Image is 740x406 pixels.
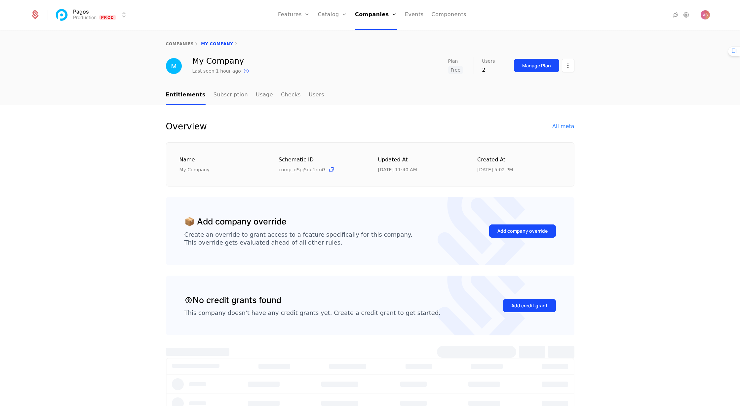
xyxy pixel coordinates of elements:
button: Select action [562,59,574,72]
button: Open user button [701,10,710,19]
img: My Company [166,58,182,74]
a: Usage [256,85,273,105]
div: All meta [552,122,574,130]
a: companies [166,42,194,46]
button: Manage Plan [514,59,559,72]
button: Add company override [489,224,556,238]
a: Users [309,85,324,105]
div: 10/7/25, 11:40 AM [378,166,417,173]
img: Andy Barker [701,10,710,19]
ul: Choose Sub Page [166,85,324,105]
span: Pagos [73,9,89,14]
button: Add credit grant [503,299,556,312]
nav: Main [166,85,574,105]
a: Integrations [672,11,680,19]
div: My Company [179,166,263,173]
div: My Company [192,57,250,65]
div: 2 [482,66,495,74]
div: Add company override [497,228,548,234]
div: Overview [166,121,207,132]
div: Last seen 1 hour ago [192,68,241,74]
button: Select environment [56,8,128,22]
span: Free [448,66,463,74]
div: Add credit grant [511,302,548,309]
span: Plan [448,59,458,63]
div: Production [73,14,97,21]
span: Prod [99,15,116,20]
div: No credit grants found [184,294,281,307]
div: Updated at [378,156,462,164]
div: 📦 Add company override [184,216,287,228]
div: Schematic ID [279,156,362,164]
a: Subscription [214,85,248,105]
a: Entitlements [166,85,206,105]
div: Name [179,156,263,164]
div: Created at [477,156,561,164]
div: 9/22/25, 5:02 PM [477,166,513,173]
span: comp_dSpj5de1rmG [279,166,326,173]
div: Create an override to grant access to a feature specifically for this company. This override gets... [184,231,412,247]
a: Checks [281,85,301,105]
span: Users [482,59,495,63]
div: This company doesn't have any credit grants yet. Create a credit grant to get started. [184,309,441,317]
img: Pagos [54,7,70,23]
div: Manage Plan [522,62,551,69]
a: Settings [682,11,690,19]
